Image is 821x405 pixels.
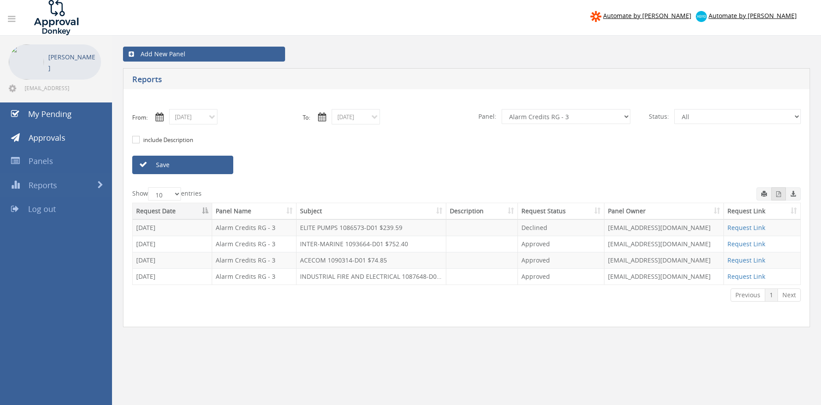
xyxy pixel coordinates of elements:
[778,288,801,302] a: Next
[727,240,765,248] a: Request Link
[133,252,212,268] td: [DATE]
[297,252,446,268] td: ACECOM 1090314-D01 $74.85
[297,219,446,236] td: ELITE PUMPS 1086573-D01 $239.59
[133,236,212,252] td: [DATE]
[123,47,285,62] a: Add New Panel
[29,180,57,190] span: Reports
[29,132,65,143] span: Approvals
[141,136,193,145] label: include Description
[604,268,724,285] td: [EMAIL_ADDRESS][DOMAIN_NAME]
[731,288,765,302] a: Previous
[132,187,202,201] label: Show entries
[590,11,601,22] img: zapier-logomark.png
[133,219,212,236] td: [DATE]
[297,268,446,285] td: INDUSTRIAL FIRE AND ELECTRICAL 1087648-D01 $107.92
[696,11,707,22] img: xero-logo.png
[604,219,724,236] td: [EMAIL_ADDRESS][DOMAIN_NAME]
[29,156,53,166] span: Panels
[518,236,604,252] td: Approved
[132,156,233,174] a: Save
[518,268,604,285] td: Approved
[28,109,72,119] span: My Pending
[212,268,296,285] td: Alarm Credits RG - 3
[297,203,446,219] th: Subject: activate to sort column ascending
[212,203,296,219] th: Panel Name: activate to sort column ascending
[446,203,518,219] th: Description: activate to sort column ascending
[212,219,296,236] td: Alarm Credits RG - 3
[518,203,604,219] th: Request Status: activate to sort column ascending
[132,113,148,122] label: From:
[303,113,310,122] label: To:
[709,11,797,20] span: Automate by [PERSON_NAME]
[48,51,97,73] p: [PERSON_NAME]
[603,11,691,20] span: Automate by [PERSON_NAME]
[133,203,212,219] th: Request Date: activate to sort column descending
[473,109,502,124] span: Panel:
[727,256,765,264] a: Request Link
[727,272,765,281] a: Request Link
[297,236,446,252] td: INTER-MARINE 1093664-D01 $752.40
[727,223,765,232] a: Request Link
[518,252,604,268] td: Approved
[604,203,724,219] th: Panel Owner: activate to sort column ascending
[604,252,724,268] td: [EMAIL_ADDRESS][DOMAIN_NAME]
[724,203,801,219] th: Request Link: activate to sort column ascending
[765,288,778,302] a: 1
[133,268,212,285] td: [DATE]
[644,109,674,124] span: Status:
[518,219,604,236] td: Declined
[212,252,296,268] td: Alarm Credits RG - 3
[604,236,724,252] td: [EMAIL_ADDRESS][DOMAIN_NAME]
[148,187,181,201] select: Showentries
[212,236,296,252] td: Alarm Credits RG - 3
[25,84,99,91] span: [EMAIL_ADDRESS][DOMAIN_NAME]
[28,204,56,214] span: Log out
[132,75,602,86] h5: Reports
